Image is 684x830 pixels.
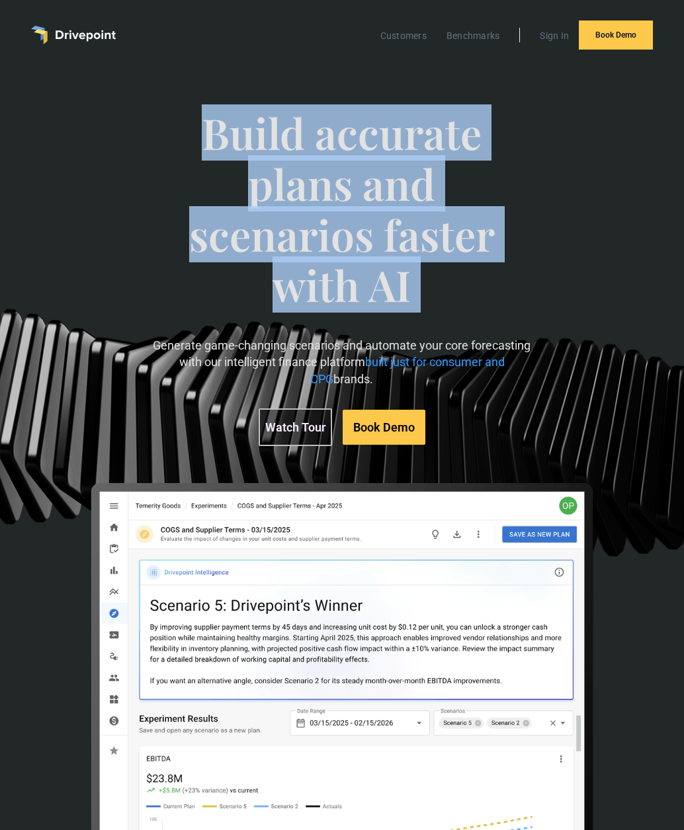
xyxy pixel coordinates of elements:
[579,20,653,50] a: Book Demo
[343,410,425,445] a: Book Demo
[310,355,505,385] span: built just for consumer and CPG
[153,108,531,337] span: Build accurate plans and scenarios faster with AI
[153,337,531,387] p: Generate game-changing scenarios and automate your core forecasting with our intelligent finance ...
[374,27,433,44] a: Customers
[533,27,576,44] a: Sign In
[259,408,332,446] a: Watch Tour
[31,26,116,44] a: home
[440,27,507,44] a: Benchmarks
